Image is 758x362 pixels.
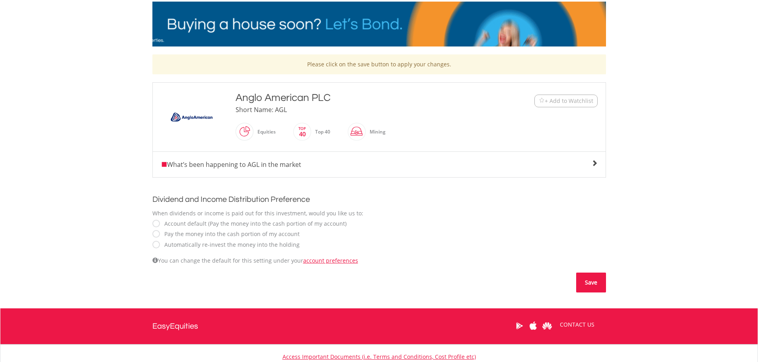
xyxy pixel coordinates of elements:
[160,220,347,228] label: Account default (Pay the money into the cash portion of my account)
[236,91,485,105] div: Anglo American PLC
[540,314,554,338] a: Huawei
[554,314,600,336] a: CONTACT US
[236,105,485,114] div: Short Name: AGL
[160,230,300,238] label: Pay the money into the cash portion of my account
[283,353,476,360] a: Access Important Documents (i.e. Terms and Conditions, Cost Profile etc)
[534,95,598,107] button: Watchlist + Add to Watchlist
[152,54,606,74] div: Please click on the save button to apply your changes.
[162,99,222,136] img: EQU.ZA.AGL.png
[545,97,593,105] span: + Add to Watchlist
[576,273,606,292] button: Save
[539,98,545,104] img: Watchlist
[152,209,606,217] div: When dividends or income is paid out for this investment, would you like us to:
[311,122,330,141] div: Top 40
[152,194,606,205] h2: Dividend and Income Distribution Preference
[366,122,386,141] div: Mining
[161,160,301,169] span: What’s been happening to AGL in the market
[160,241,300,249] label: Automatically re-invest the money into the holding
[303,257,358,264] a: account preferences
[152,257,606,265] div: You can change the default for this setting under your
[253,122,276,141] div: Equities
[152,2,606,46] img: EasyMortage Promotion Banner
[526,314,540,338] a: Apple
[512,314,526,338] a: Google Play
[152,308,198,344] a: EasyEquities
